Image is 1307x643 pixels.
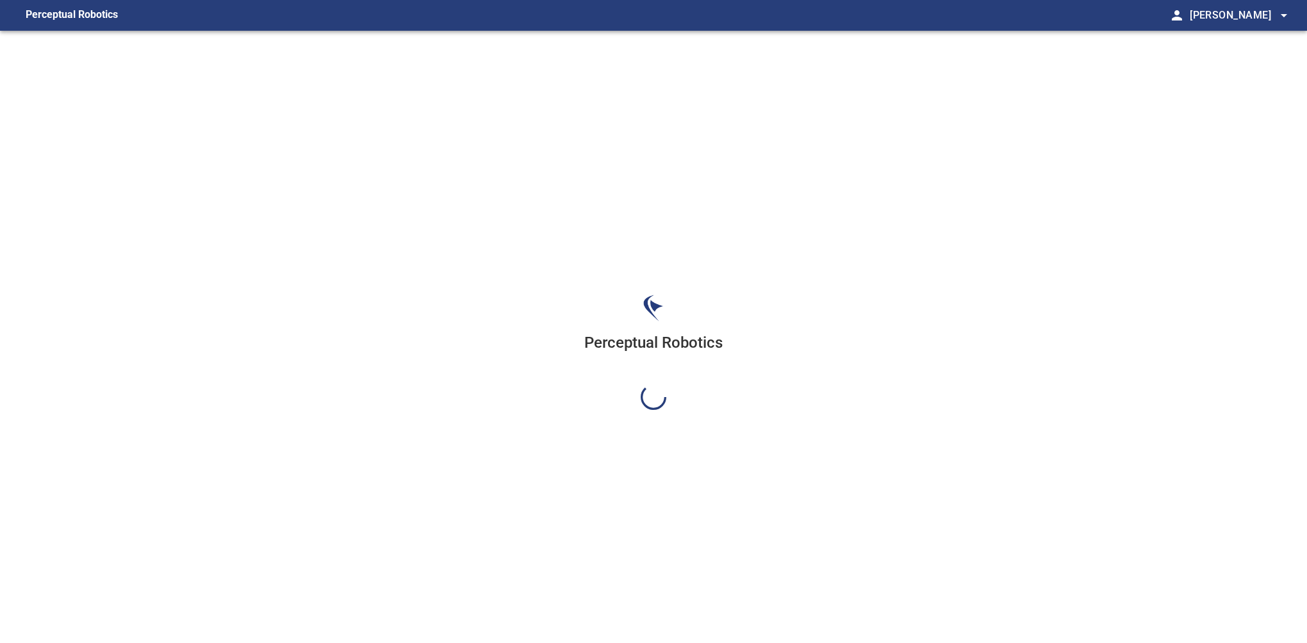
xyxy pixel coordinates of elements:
img: pr [643,295,664,321]
div: Perceptual Robotics [584,332,723,384]
span: person [1169,8,1185,23]
figcaption: Perceptual Robotics [26,5,118,26]
span: arrow_drop_down [1276,8,1292,23]
button: [PERSON_NAME] [1185,3,1292,28]
span: [PERSON_NAME] [1190,6,1292,24]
